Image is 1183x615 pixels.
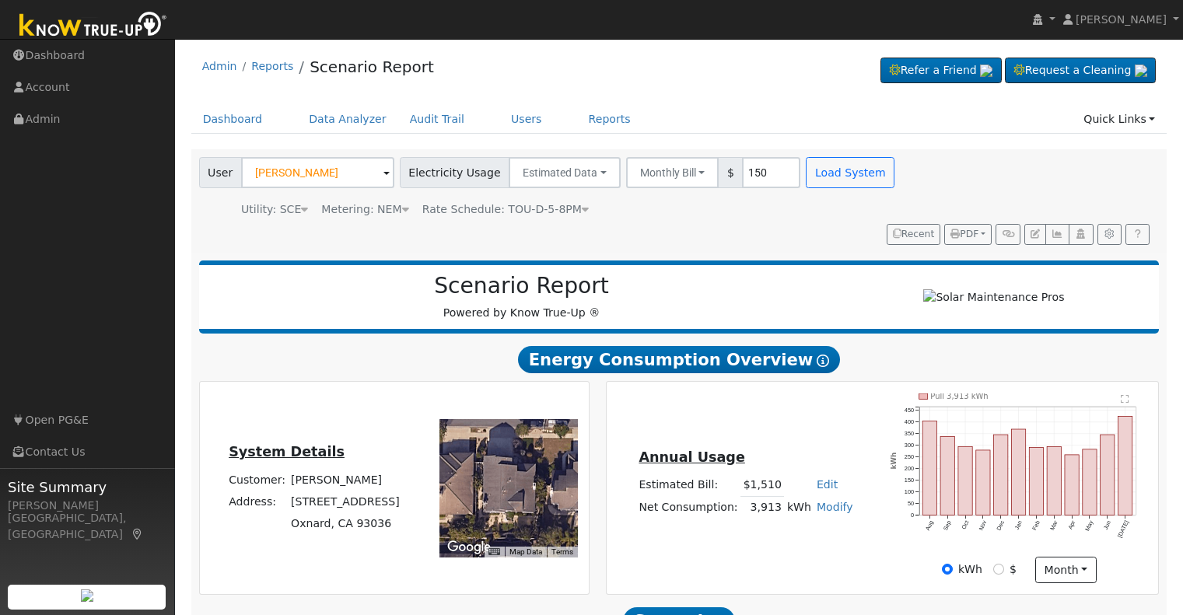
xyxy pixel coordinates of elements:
[740,496,784,519] td: 3,913
[289,512,403,534] td: Oxnard, CA 93036
[400,157,509,188] span: Electricity Usage
[509,157,621,188] button: Estimated Data
[996,224,1020,246] button: Generate Report Link
[993,564,1004,575] input: $
[996,519,1006,531] text: Dec
[1101,435,1115,515] rect: onclick=""
[1010,561,1017,578] label: $
[905,465,914,472] text: 200
[1031,519,1041,531] text: Feb
[958,561,982,578] label: kWh
[806,157,894,188] button: Load System
[1047,446,1061,515] rect: onclick=""
[880,58,1002,84] a: Refer a Friend
[905,430,914,437] text: 350
[241,201,308,218] div: Utility: SCE
[961,519,971,530] text: Oct
[931,392,989,400] text: Pull 3,913 kWh
[908,500,914,507] text: 50
[215,273,828,299] h2: Scenario Report
[229,444,345,460] u: System Details
[1116,519,1130,539] text: [DATE]
[1102,519,1112,531] text: Jun
[940,436,954,515] rect: onclick=""
[191,105,275,134] a: Dashboard
[784,496,814,519] td: kWh
[817,478,838,491] a: Edit
[636,496,740,519] td: Net Consumption:
[958,446,972,515] rect: onclick=""
[626,157,719,188] button: Monthly Bill
[443,537,495,557] img: Google
[443,537,495,557] a: Open this area in Google Maps (opens a new window)
[1065,454,1079,515] rect: onclick=""
[942,564,953,575] input: kWh
[509,547,542,557] button: Map Data
[422,203,589,215] span: Alias: None
[1067,519,1077,530] text: Apr
[1076,13,1167,26] span: [PERSON_NAME]
[978,519,989,531] text: Nov
[551,547,573,556] a: Terms
[905,477,914,484] text: 150
[1072,105,1167,134] a: Quick Links
[310,58,434,76] a: Scenario Report
[131,528,145,540] a: Map
[923,289,1064,306] img: Solar Maintenance Pros
[1024,224,1046,246] button: Edit User
[1035,557,1097,583] button: month
[289,491,403,512] td: [STREET_ADDRESS]
[1118,416,1132,515] rect: onclick=""
[8,510,166,543] div: [GEOGRAPHIC_DATA], [GEOGRAPHIC_DATA]
[905,418,914,425] text: 400
[1048,519,1059,531] text: Mar
[577,105,642,134] a: Reports
[994,435,1008,515] rect: onclick=""
[817,501,853,513] a: Modify
[241,157,394,188] input: Select a User
[289,469,403,491] td: [PERSON_NAME]
[1121,394,1129,404] text: 
[976,449,990,515] rect: onclick=""
[1097,224,1122,246] button: Settings
[398,105,476,134] a: Audit Trail
[12,9,175,44] img: Know True-Up
[321,201,408,218] div: Metering: NEM
[636,474,740,497] td: Estimated Bill:
[1005,58,1156,84] a: Request a Cleaning
[905,407,914,414] text: 450
[226,491,289,512] td: Address:
[905,453,914,460] text: 250
[207,273,837,321] div: Powered by Know True-Up ®
[8,477,166,498] span: Site Summary
[202,60,237,72] a: Admin
[891,452,898,469] text: kWh
[950,229,978,239] span: PDF
[1030,447,1044,515] rect: onclick=""
[518,346,840,374] span: Energy Consumption Overview
[911,512,914,519] text: 0
[1069,224,1093,246] button: Login As
[8,498,166,514] div: [PERSON_NAME]
[1084,519,1095,532] text: May
[718,157,743,188] span: $
[944,224,992,246] button: PDF
[905,442,914,449] text: 300
[199,157,242,188] span: User
[1013,519,1024,531] text: Jan
[924,519,935,532] text: Aug
[817,355,829,367] i: Show Help
[226,469,289,491] td: Customer:
[1012,429,1026,515] rect: onclick=""
[1125,224,1150,246] a: Help Link
[980,65,992,77] img: retrieve
[1045,224,1069,246] button: Multi-Series Graph
[81,589,93,602] img: retrieve
[488,547,499,557] button: Keyboard shortcuts
[1135,65,1147,77] img: retrieve
[1083,449,1097,515] rect: onclick=""
[499,105,554,134] a: Users
[639,449,744,465] u: Annual Usage
[942,519,953,532] text: Sep
[297,105,398,134] a: Data Analyzer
